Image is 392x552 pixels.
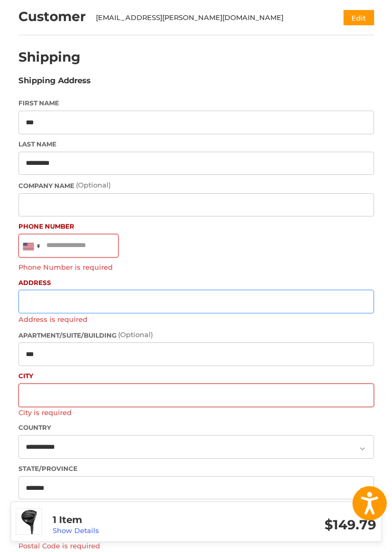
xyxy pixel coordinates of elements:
[18,180,374,191] label: Company Name
[18,49,81,65] h2: Shipping
[18,464,374,474] label: State/Province
[18,330,374,340] label: Apartment/Suite/Building
[214,517,376,533] h3: $149.79
[18,75,91,92] legend: Shipping Address
[18,541,374,550] label: Postal Code is required
[344,10,374,25] button: Edit
[96,13,323,23] div: [EMAIL_ADDRESS][PERSON_NAME][DOMAIN_NAME]
[18,423,374,432] label: Country
[18,8,86,25] h2: Customer
[18,222,374,231] label: Phone Number
[18,278,374,288] label: Address
[18,140,374,149] label: Last Name
[18,98,374,108] label: First Name
[53,514,214,526] h3: 1 Item
[53,526,99,535] a: Show Details
[18,263,374,271] label: Phone Number is required
[76,181,111,189] small: (Optional)
[19,234,43,257] div: United States: +1
[18,408,374,417] label: City is required
[18,371,374,381] label: City
[18,315,374,323] label: Address is required
[16,509,42,534] img: Cobra Air-X 2 Fairway Wood
[118,330,153,339] small: (Optional)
